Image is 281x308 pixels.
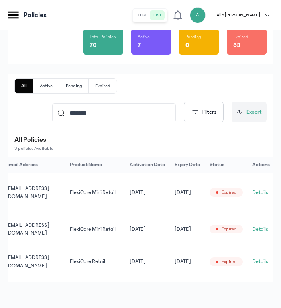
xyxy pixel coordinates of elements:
[222,189,236,196] span: Expired
[6,186,49,199] span: [EMAIL_ADDRESS][DOMAIN_NAME]
[130,225,146,233] span: [DATE]
[233,40,240,50] p: 63
[65,157,125,173] th: Product Name
[1,157,65,173] th: Email Address
[252,188,268,196] button: Details
[185,40,189,50] p: 0
[65,213,125,245] td: FlexiCare Mini Retail
[175,225,191,233] span: [DATE]
[150,10,165,20] button: live
[65,245,125,278] td: FlexiCare Retail
[222,259,236,265] span: Expired
[130,257,146,265] span: [DATE]
[14,145,267,152] p: 3 policies Available
[232,102,267,122] button: Export
[14,134,267,145] p: All Policies
[170,157,205,173] th: Expiry Date
[138,34,150,40] p: Active
[138,40,141,50] p: 7
[246,108,262,116] span: Export
[184,102,224,122] button: Filters
[185,34,201,40] p: Pending
[175,188,191,196] span: [DATE]
[90,34,116,40] p: Total Policies
[59,79,89,93] button: Pending
[175,257,191,265] span: [DATE]
[33,79,59,93] button: Active
[222,226,236,232] span: Expired
[130,188,146,196] span: [DATE]
[252,257,268,265] button: Details
[15,79,33,93] button: All
[214,12,260,18] p: Hello [PERSON_NAME]
[190,7,275,23] button: AHello [PERSON_NAME]
[248,157,275,173] th: Actions
[6,222,49,236] span: [EMAIL_ADDRESS][DOMAIN_NAME]
[205,157,248,173] th: Status
[134,10,150,20] button: test
[233,34,248,40] p: Expired
[65,173,125,213] td: FlexiCare Mini Retail
[252,225,268,233] button: Details
[89,79,117,93] button: Expired
[6,255,49,268] span: [EMAIL_ADDRESS][DOMAIN_NAME]
[125,157,170,173] th: Activation Date
[190,7,206,23] div: A
[90,40,96,50] p: 70
[24,10,47,21] p: Policies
